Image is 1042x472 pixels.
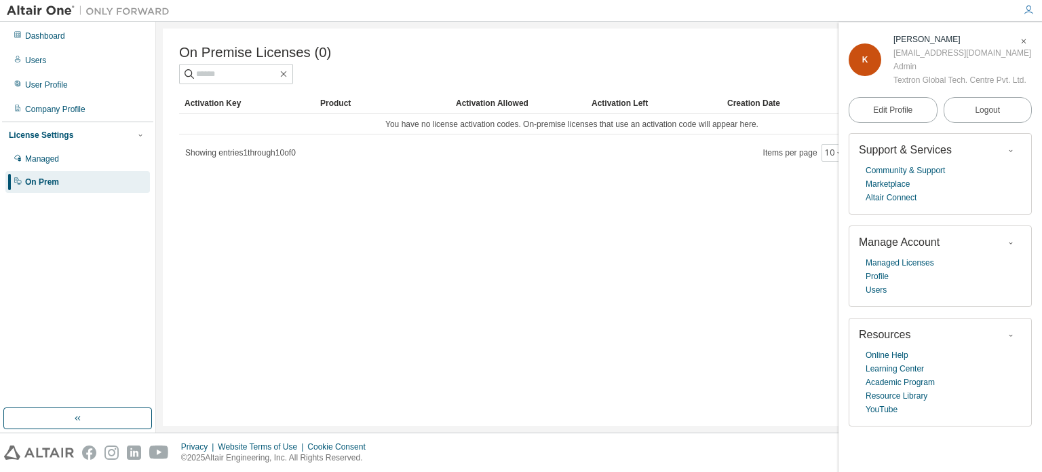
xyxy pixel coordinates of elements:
a: Resource Library [866,389,927,403]
span: Logout [975,103,1000,117]
span: K [862,55,868,65]
p: © 2025 Altair Engineering, Inc. All Rights Reserved. [181,452,374,464]
div: Company Profile [25,104,85,115]
a: Edit Profile [849,97,938,123]
div: Textron Global Tech. Centre Pvt. Ltd. [893,73,1031,87]
div: Product [320,92,445,114]
a: Community & Support [866,164,945,177]
div: User Profile [25,79,68,90]
div: On Prem [25,177,59,187]
span: Resources [859,329,910,340]
td: You have no license activation codes. On-premise licenses that use an activation code will appear... [179,114,965,134]
img: facebook.svg [82,446,96,460]
span: Support & Services [859,144,952,156]
a: Profile [866,270,889,283]
a: Altair Connect [866,191,916,204]
a: Learning Center [866,362,924,376]
a: YouTube [866,403,898,416]
img: altair_logo.svg [4,446,74,460]
div: Activation Left [592,92,716,114]
button: 10 [825,147,843,158]
div: License Settings [9,130,73,141]
img: youtube.svg [149,446,169,460]
div: Activation Allowed [456,92,581,114]
span: Manage Account [859,236,940,248]
div: Admin [893,60,1031,73]
div: Dashboard [25,31,65,41]
div: Kishore Bala [893,33,1031,46]
div: Managed [25,153,59,164]
a: Marketplace [866,177,910,191]
img: linkedin.svg [127,446,141,460]
div: [EMAIL_ADDRESS][DOMAIN_NAME] [893,46,1031,60]
div: Creation Date [727,92,959,114]
div: Privacy [181,441,218,452]
span: Showing entries 1 through 10 of 0 [185,148,296,158]
span: Items per page [763,144,847,162]
div: Cookie Consent [307,441,373,452]
img: Altair One [7,4,176,18]
button: Logout [944,97,1033,123]
img: instagram.svg [104,446,119,460]
div: Website Terms of Use [218,441,307,452]
span: Edit Profile [873,105,912,115]
a: Academic Program [866,376,935,389]
div: Users [25,55,46,66]
a: Online Help [866,348,908,362]
a: Managed Licenses [866,256,934,270]
div: Activation Key [185,92,309,114]
a: Users [866,283,887,297]
span: On Premise Licenses (0) [179,45,331,60]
